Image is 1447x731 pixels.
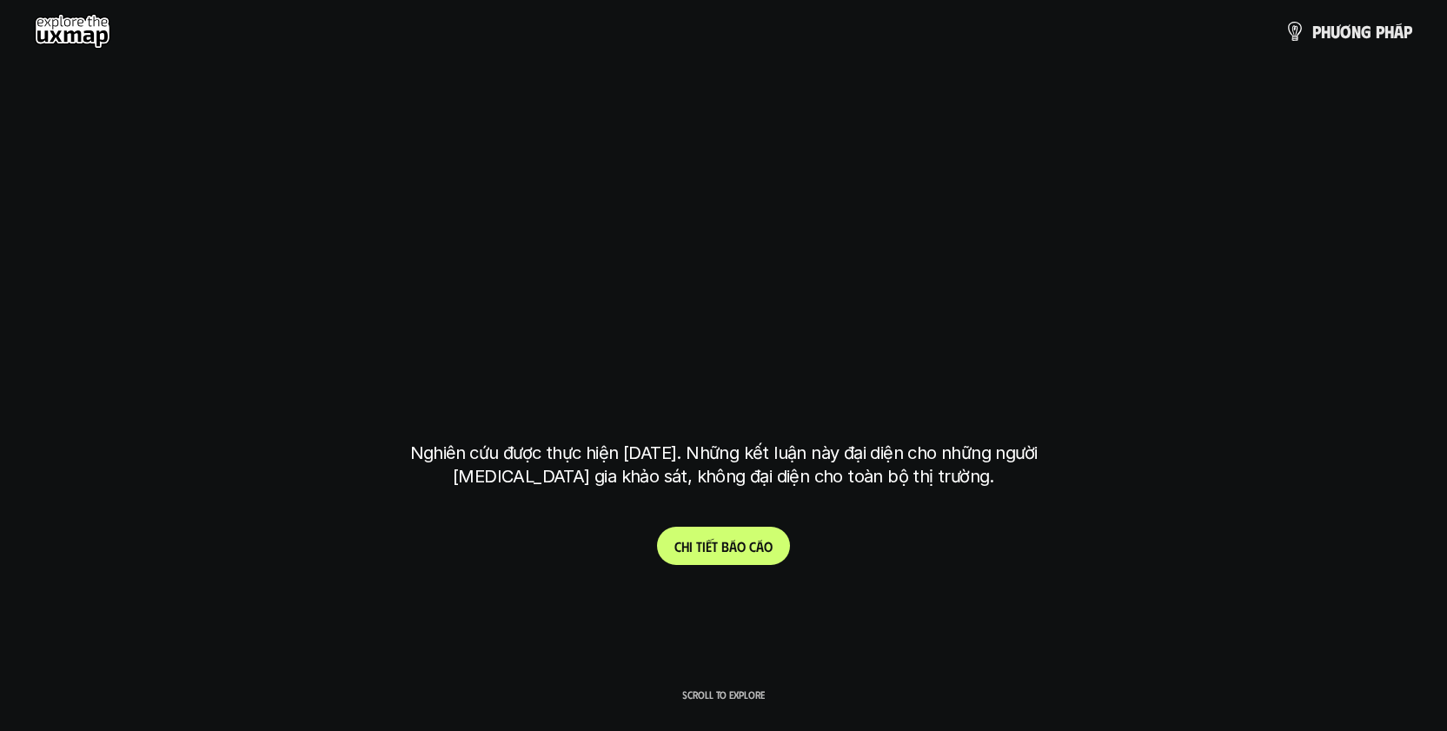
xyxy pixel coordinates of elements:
span: b [721,538,729,555]
p: Scroll to explore [682,688,765,701]
span: á [1394,22,1404,41]
span: ơ [1340,22,1351,41]
span: á [729,538,737,555]
span: t [712,538,718,555]
span: h [681,538,689,555]
span: c [749,538,756,555]
p: Nghiên cứu được thực hiện [DATE]. Những kết luận này đại diện cho những người [MEDICAL_DATA] gia ... [398,442,1050,488]
span: p [1312,22,1321,41]
span: ế [706,538,712,555]
span: á [756,538,764,555]
span: C [674,538,681,555]
a: Chitiếtbáocáo [657,527,790,565]
span: g [1361,22,1371,41]
span: i [689,538,693,555]
span: p [1376,22,1384,41]
span: o [764,538,773,555]
span: ư [1331,22,1340,41]
h1: phạm vi công việc của [407,193,1041,266]
span: o [737,538,746,555]
h1: tại [GEOGRAPHIC_DATA] [414,330,1033,403]
span: i [702,538,706,555]
span: h [1384,22,1394,41]
span: n [1351,22,1361,41]
a: phươngpháp [1284,14,1412,49]
h6: Kết quả nghiên cứu [664,150,796,170]
span: h [1321,22,1331,41]
span: p [1404,22,1412,41]
span: t [696,538,702,555]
